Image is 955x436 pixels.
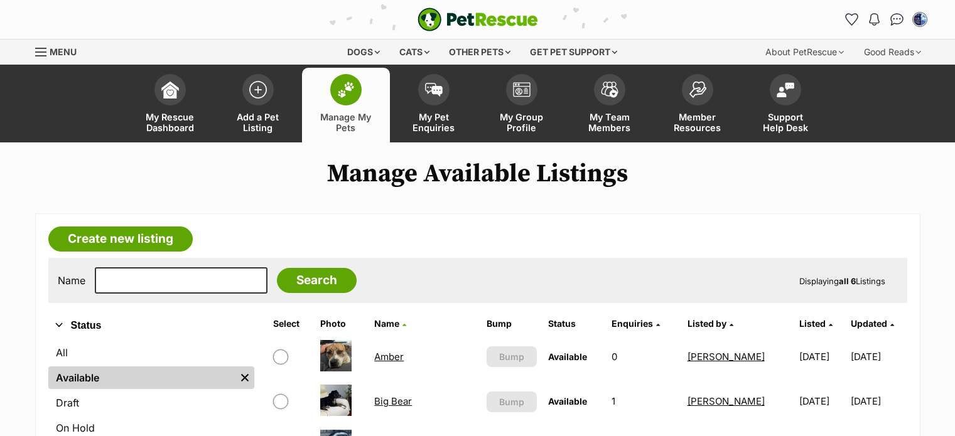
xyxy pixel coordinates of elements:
[794,380,850,423] td: [DATE]
[499,395,524,408] span: Bump
[374,395,412,407] a: Big Bear
[548,396,587,407] span: Available
[521,40,626,65] div: Get pet support
[499,350,524,363] span: Bump
[338,40,389,65] div: Dogs
[230,112,286,133] span: Add a Pet Listing
[581,112,638,133] span: My Team Members
[58,275,85,286] label: Name
[607,335,681,378] td: 0
[48,226,193,252] a: Create new listing
[391,40,438,65] div: Cats
[669,112,726,133] span: Member Resources
[48,341,254,364] a: All
[35,40,85,62] a: Menu
[315,314,368,334] th: Photo
[418,8,538,31] img: logo-e224e6f780fb5917bec1dbf3a21bbac754714ae5b6737aabdf751b685950b380.svg
[235,366,254,389] a: Remove filter
[799,276,885,286] span: Displaying Listings
[914,13,926,26] img: Cheryl Fitton profile pic
[799,318,826,329] span: Listed
[794,335,850,378] td: [DATE]
[548,351,587,362] span: Available
[302,68,390,142] a: Manage My Pets
[214,68,302,142] a: Add a Pet Listing
[842,9,862,29] a: Favourites
[406,112,462,133] span: My Pet Enquiries
[839,276,856,286] strong: all 6
[851,318,894,329] a: Updated
[337,82,355,98] img: manage-my-pets-icon-02211641906a0b7f246fdf0571729dbe1e7629f14944591b6c1af311fb30b64b.svg
[757,40,853,65] div: About PetRescue
[851,318,887,329] span: Updated
[777,82,794,97] img: help-desk-icon-fdf02630f3aa405de69fd3d07c3f3aa587a6932b1a1747fa1d2bba05be0121f9.svg
[688,395,765,407] a: [PERSON_NAME]
[757,112,814,133] span: Support Help Desk
[689,81,706,98] img: member-resources-icon-8e73f808a243e03378d46382f2149f9095a855e16c252ad45f914b54edf8863c.svg
[688,351,765,363] a: [PERSON_NAME]
[742,68,829,142] a: Support Help Desk
[48,366,235,389] a: Available
[277,268,357,293] input: Search
[513,82,531,97] img: group-profile-icon-3fa3cf56718a62981997c0bc7e787c4b2cf8bcc04b72c1350f741eb67cf2f40e.svg
[851,335,906,378] td: [DATE]
[487,391,537,412] button: Bump
[607,380,681,423] td: 1
[910,9,930,29] button: My account
[487,346,537,367] button: Bump
[48,391,254,414] a: Draft
[482,314,542,334] th: Bump
[374,318,406,329] a: Name
[688,318,726,329] span: Listed by
[161,81,179,98] img: dashboard-icon-eb2f2d2d3e046f16d808141f083e7271f6b2e854fb5c12c21221c1fb7104beca.svg
[268,314,315,334] th: Select
[566,68,654,142] a: My Team Members
[126,68,214,142] a: My Rescue Dashboard
[318,112,374,133] span: Manage My Pets
[601,82,618,98] img: team-members-icon-5396bd8760b3fe7c0b43da4ab00e1e3bb1a5d9ba89233759b79545d2d3fc5d0d.svg
[851,380,906,423] td: [DATE]
[612,318,653,329] span: translation missing: en.admin.listings.index.attributes.enquiries
[142,112,198,133] span: My Rescue Dashboard
[887,9,907,29] a: Conversations
[478,68,566,142] a: My Group Profile
[855,40,930,65] div: Good Reads
[440,40,519,65] div: Other pets
[390,68,478,142] a: My Pet Enquiries
[249,81,267,98] img: add-pet-listing-icon-0afa8454b4691262ce3f59096e99ab1cd57d4a30225e0717b998d2c9b9846f56.svg
[374,318,399,329] span: Name
[418,8,538,31] a: PetRescue
[48,317,254,334] button: Status
[50,46,77,57] span: Menu
[842,9,930,29] ul: Account quick links
[374,351,404,363] a: Amber
[654,68,742,142] a: Member Resources
[799,318,833,329] a: Listed
[865,9,885,29] button: Notifications
[890,13,904,26] img: chat-41dd97257d64d25036548639549fe6c8038ab92f7586957e7f3b1b290dea8141.svg
[869,13,879,26] img: notifications-46538b983faf8c2785f20acdc204bb7945ddae34d4c08c2a6579f10ce5e182be.svg
[494,112,550,133] span: My Group Profile
[612,318,660,329] a: Enquiries
[543,314,605,334] th: Status
[425,83,443,97] img: pet-enquiries-icon-7e3ad2cf08bfb03b45e93fb7055b45f3efa6380592205ae92323e6603595dc1f.svg
[688,318,733,329] a: Listed by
